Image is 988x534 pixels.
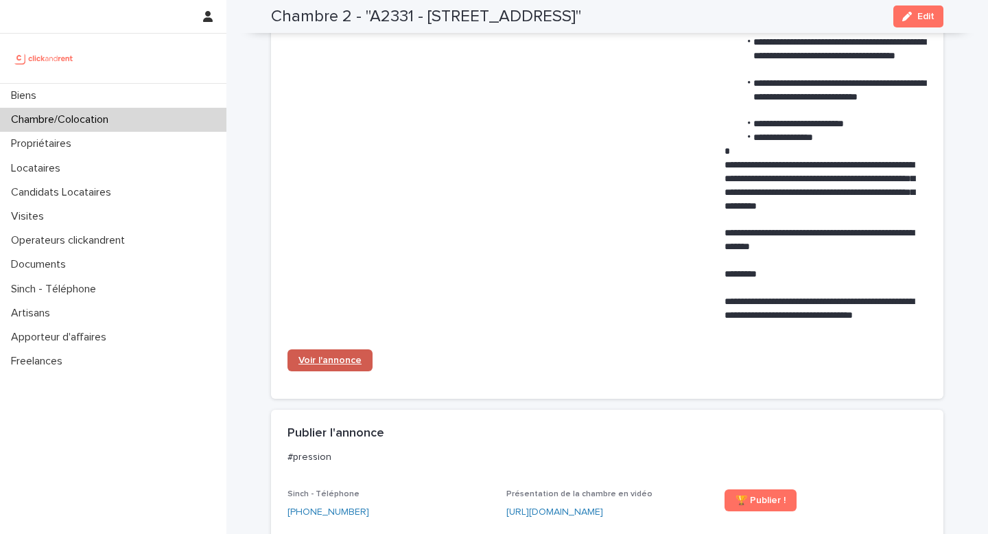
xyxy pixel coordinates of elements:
a: 🏆 Publier ! [725,489,797,511]
h2: Chambre 2 - "A2331 - [STREET_ADDRESS]" [271,7,581,27]
span: 🏆 Publier ! [736,496,786,505]
p: #pression [287,451,921,463]
p: Propriétaires [5,137,82,150]
p: Candidats Locataires [5,186,122,199]
span: Sinch - Téléphone [287,490,360,498]
p: Chambre/Colocation [5,113,119,126]
a: [PHONE_NUMBER] [287,505,369,520]
p: Sinch - Téléphone [5,283,107,296]
a: Voir l'annonce [287,349,373,371]
p: Freelances [5,355,73,368]
button: Edit [893,5,943,27]
p: Apporteur d'affaires [5,331,117,344]
img: UCB0brd3T0yccxBKYDjQ [11,45,78,72]
ringoverc2c-number-84e06f14122c: [PHONE_NUMBER] [287,507,369,517]
span: Voir l'annonce [298,356,362,365]
p: Artisans [5,307,61,320]
a: [URL][DOMAIN_NAME] [506,507,603,517]
span: Edit [917,12,934,21]
h2: Publier l'annonce [287,426,384,441]
span: Présentation de la chambre en vidéo [506,490,652,498]
p: Locataires [5,162,71,175]
p: Biens [5,89,47,102]
p: Operateurs clickandrent [5,234,136,247]
ringoverc2c-84e06f14122c: Call with Ringover [287,507,369,517]
p: Visites [5,210,55,223]
p: Documents [5,258,77,271]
